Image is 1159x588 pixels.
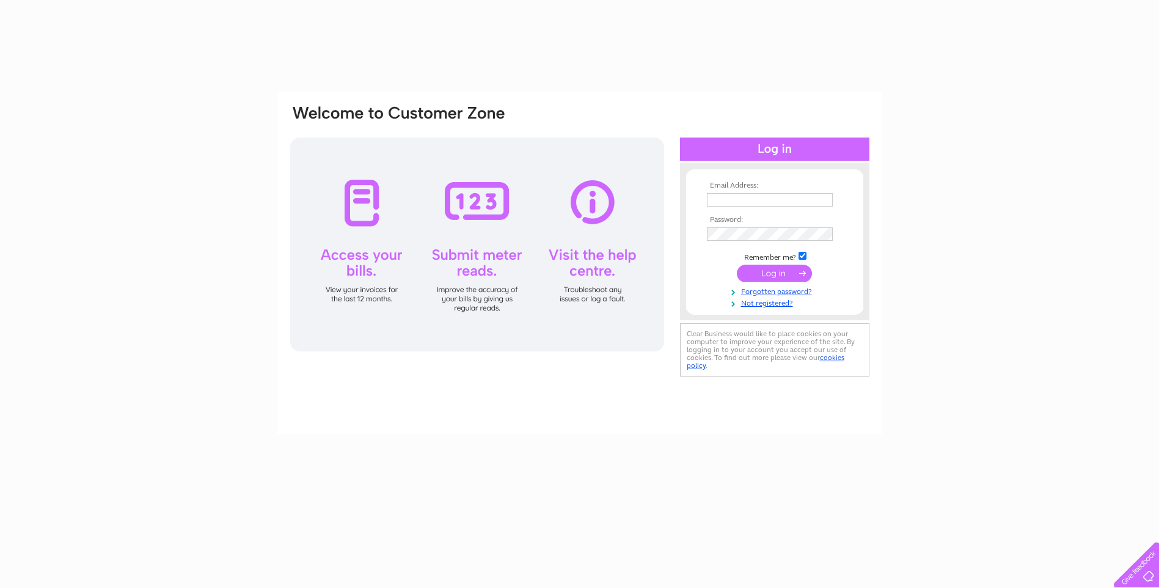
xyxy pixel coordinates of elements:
[704,216,846,224] th: Password:
[707,296,846,308] a: Not registered?
[707,285,846,296] a: Forgotten password?
[704,250,846,262] td: Remember me?
[737,265,812,282] input: Submit
[687,353,844,370] a: cookies policy
[704,182,846,190] th: Email Address:
[680,323,869,377] div: Clear Business would like to place cookies on your computer to improve your experience of the sit...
